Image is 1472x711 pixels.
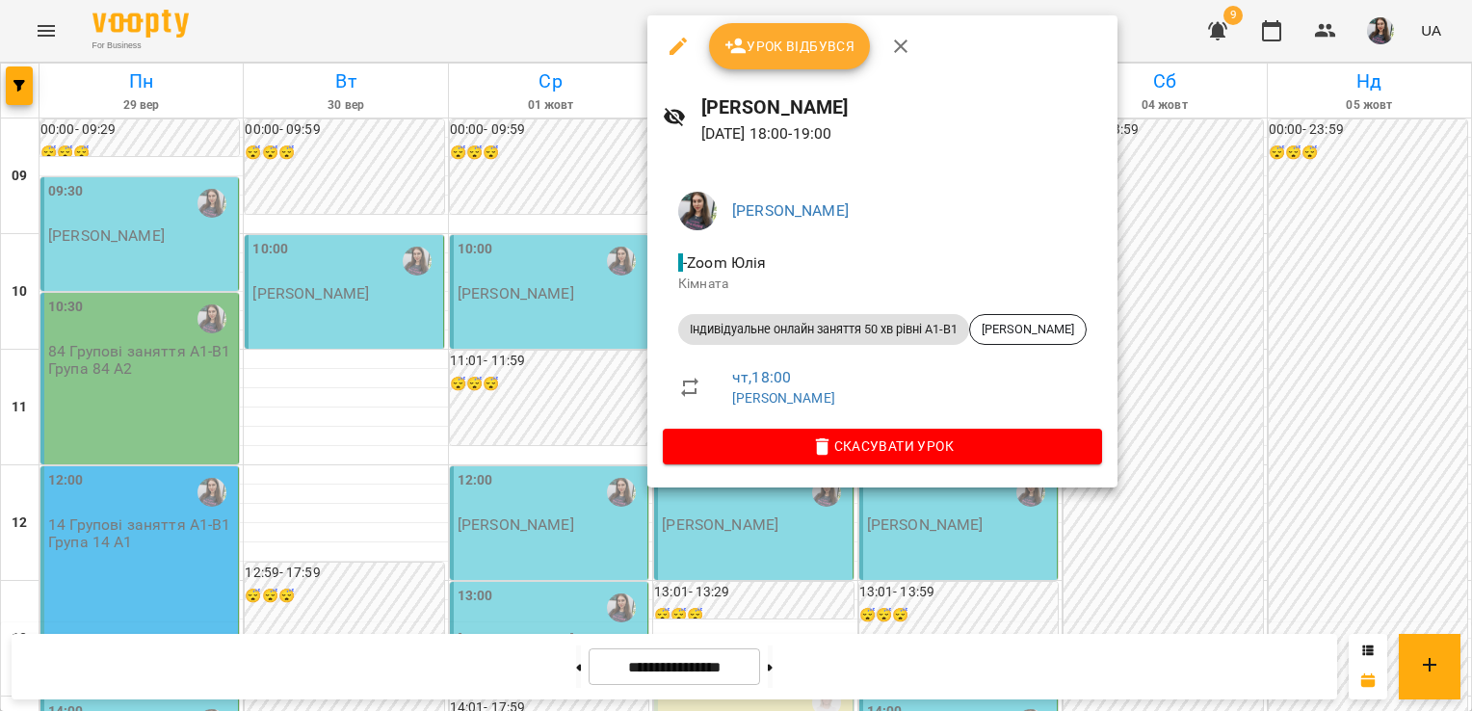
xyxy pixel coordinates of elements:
p: [DATE] 18:00 - 19:00 [701,122,1102,145]
span: Урок відбувся [724,35,855,58]
span: Індивідуальне онлайн заняття 50 хв рівні А1-В1 [678,321,969,338]
button: Скасувати Урок [663,429,1102,463]
a: [PERSON_NAME] [732,201,849,220]
div: [PERSON_NAME] [969,314,1087,345]
a: чт , 18:00 [732,368,791,386]
p: Кімната [678,275,1087,294]
button: Урок відбувся [709,23,871,69]
span: - Zoom Юлія [678,253,771,272]
img: ca1374486191da6fb8238bd749558ac4.jpeg [678,192,717,230]
span: [PERSON_NAME] [970,321,1086,338]
a: [PERSON_NAME] [732,390,835,406]
span: Скасувати Урок [678,434,1087,458]
h6: [PERSON_NAME] [701,92,1102,122]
